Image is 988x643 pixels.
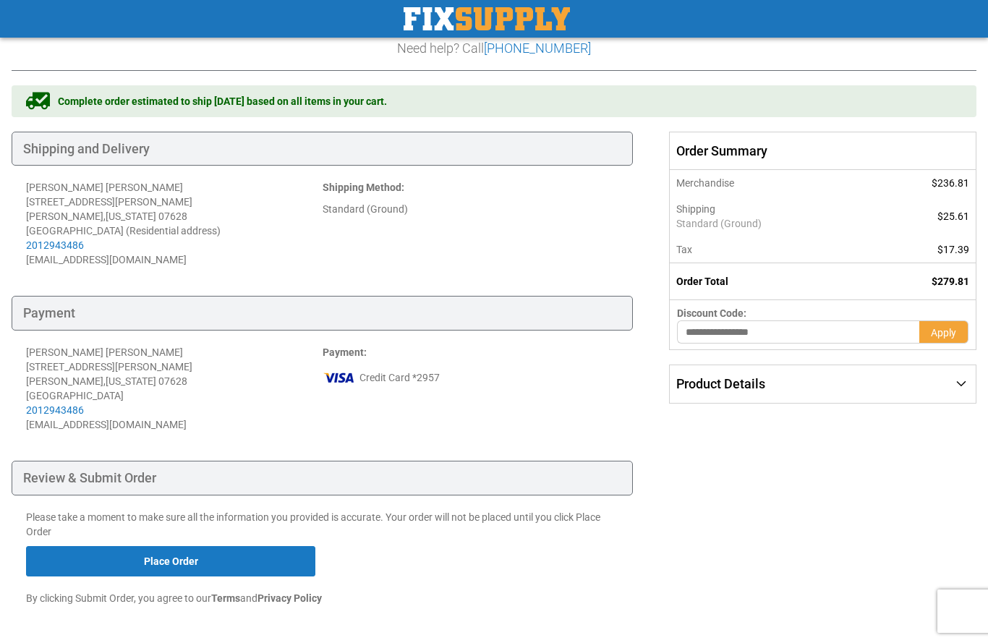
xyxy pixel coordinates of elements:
span: Product Details [676,376,765,391]
span: [US_STATE] [106,375,156,387]
a: [PHONE_NUMBER] [484,41,591,56]
strong: : [323,346,367,358]
th: Tax [670,237,872,263]
span: Standard (Ground) [676,216,864,231]
button: Apply [919,320,968,344]
span: [EMAIL_ADDRESS][DOMAIN_NAME] [26,254,187,265]
div: [PERSON_NAME] [PERSON_NAME] [STREET_ADDRESS][PERSON_NAME] [PERSON_NAME] , 07628 [GEOGRAPHIC_DATA] [26,345,323,417]
h3: Need help? Call [12,41,976,56]
span: Apply [931,327,956,338]
button: Place Order [26,546,315,576]
span: Shipping [676,203,715,215]
img: Fix Industrial Supply [404,7,570,30]
span: Order Summary [669,132,976,171]
span: $25.61 [937,210,969,222]
div: Standard (Ground) [323,202,619,216]
strong: : [323,182,404,193]
th: Merchandise [670,170,872,196]
a: store logo [404,7,570,30]
a: 2012943486 [26,404,84,416]
span: [US_STATE] [106,210,156,222]
div: Payment [12,296,633,331]
p: By clicking Submit Order, you agree to our and [26,591,618,605]
img: vi.png [323,367,356,388]
span: Complete order estimated to ship [DATE] based on all items in your cart. [58,94,387,108]
strong: Terms [211,592,240,604]
span: $17.39 [937,244,969,255]
span: $279.81 [932,276,969,287]
span: Shipping Method [323,182,401,193]
span: Payment [323,346,364,358]
address: [PERSON_NAME] [PERSON_NAME] [STREET_ADDRESS][PERSON_NAME] [PERSON_NAME] , 07628 [GEOGRAPHIC_DATA]... [26,180,323,267]
div: Shipping and Delivery [12,132,633,166]
span: $236.81 [932,177,969,189]
span: [EMAIL_ADDRESS][DOMAIN_NAME] [26,419,187,430]
strong: Privacy Policy [257,592,322,604]
p: Please take a moment to make sure all the information you provided is accurate. Your order will n... [26,510,618,539]
a: 2012943486 [26,239,84,251]
strong: Order Total [676,276,728,287]
div: Credit Card *2957 [323,367,619,388]
span: Discount Code: [677,307,746,319]
div: Review & Submit Order [12,461,633,495]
